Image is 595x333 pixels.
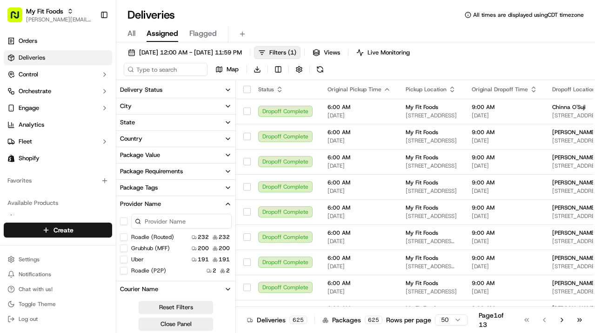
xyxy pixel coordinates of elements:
[19,70,38,79] span: Control
[406,179,438,186] span: My Fit Foods
[19,37,37,45] span: Orders
[328,162,391,170] span: [DATE]
[406,137,457,144] span: [STREET_ADDRESS]
[406,254,438,262] span: My Fit Foods
[120,118,135,127] div: State
[328,279,391,287] span: 6:00 AM
[328,212,391,220] span: [DATE]
[406,204,438,211] span: My Fit Foods
[406,305,438,312] span: My Fit Foods
[9,89,26,106] img: 1736555255976-a54dd68f-1ca7-489b-9aae-adbdc363a1c4
[322,315,382,325] div: Packages
[472,288,537,295] span: [DATE]
[328,179,391,186] span: 6:00 AM
[328,305,391,312] span: 6:00 AM
[131,256,144,263] label: Uber
[472,129,537,136] span: 9:00 AM
[127,28,135,39] span: All
[26,16,93,23] button: [PERSON_NAME][EMAIL_ADDRESS][DOMAIN_NAME]
[219,245,230,252] span: 200
[4,67,112,82] button: Control
[7,155,15,162] img: Shopify logo
[472,279,537,287] span: 9:00 AM
[4,101,112,116] button: Engage
[131,245,170,252] label: Grubhub (MFF)
[7,214,108,222] a: Nash AI
[198,256,209,263] span: 191
[127,7,175,22] h1: Deliveries
[75,131,153,148] a: 💻API Documentation
[254,46,301,59] button: Filters(1)
[472,238,537,245] span: [DATE]
[120,135,142,143] div: Country
[4,151,112,166] a: Shopify
[4,253,112,266] button: Settings
[147,28,178,39] span: Assigned
[4,313,112,326] button: Log out
[328,112,391,119] span: [DATE]
[4,4,96,26] button: My Fit Foods[PERSON_NAME][EMAIL_ADDRESS][DOMAIN_NAME]
[227,65,239,74] span: Map
[258,86,274,93] span: Status
[19,154,40,163] span: Shopify
[406,154,438,161] span: My Fit Foods
[472,103,537,111] span: 9:00 AM
[4,196,112,211] div: Available Products
[124,63,207,76] input: Type to search
[116,196,235,212] button: Provider Name
[198,245,209,252] span: 200
[139,48,242,57] span: [DATE] 12:00 AM - [DATE] 11:59 PM
[19,137,32,146] span: Fleet
[328,288,391,295] span: [DATE]
[53,225,74,235] span: Create
[314,63,327,76] button: Refresh
[472,305,537,312] span: 9:00 AM
[289,316,307,324] div: 625
[4,223,112,238] button: Create
[226,267,230,274] span: 2
[4,298,112,311] button: Toggle Theme
[32,89,153,98] div: Start new chat
[116,281,235,297] button: Courier Name
[120,167,183,176] div: Package Requirements
[120,285,158,293] div: Courier Name
[19,135,71,144] span: Knowledge Base
[328,204,391,211] span: 6:00 AM
[324,48,340,57] span: Views
[24,60,167,70] input: Got a question? Start typing here...
[472,162,537,170] span: [DATE]
[120,183,158,192] div: Package Tags
[219,233,230,241] span: 232
[116,115,235,130] button: State
[472,204,537,211] span: 9:00 AM
[131,267,166,274] label: Roadie (P2P)
[124,46,246,59] button: [DATE] 12:00 AM - [DATE] 11:59 PM
[19,87,51,95] span: Orchestrate
[552,103,586,111] span: Chinna O'Suji
[328,254,391,262] span: 6:00 AM
[247,315,307,325] div: Deliveries
[386,315,431,325] p: Rows per page
[19,214,40,222] span: Nash AI
[189,28,217,39] span: Flagged
[406,212,457,220] span: [STREET_ADDRESS]
[32,98,118,106] div: We're available if you need us!
[472,179,537,186] span: 9:00 AM
[213,267,216,274] span: 2
[406,229,438,237] span: My Fit Foods
[4,283,112,296] button: Chat with us!
[116,82,235,98] button: Delivery Status
[4,211,112,225] button: Nash AI
[4,34,112,48] a: Orders
[4,268,112,281] button: Notifications
[328,137,391,144] span: [DATE]
[19,300,56,308] span: Toggle Theme
[479,311,508,329] div: Page 1 of 13
[4,134,112,149] button: Fleet
[93,158,113,165] span: Pylon
[116,98,235,114] button: City
[472,254,537,262] span: 9:00 AM
[158,92,169,103] button: Start new chat
[328,263,391,270] span: [DATE]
